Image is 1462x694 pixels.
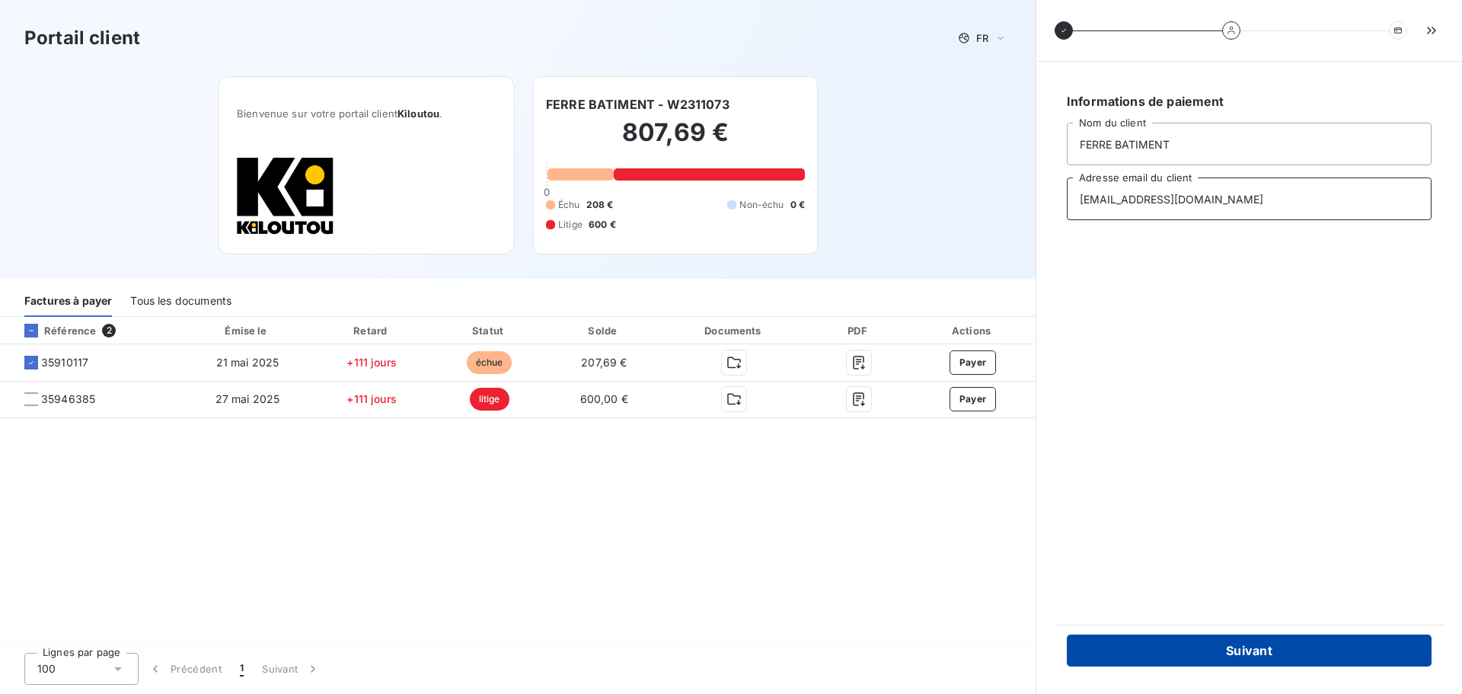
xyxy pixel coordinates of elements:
[739,198,784,212] span: Non-échu
[546,117,805,163] h2: 807,69 €
[1067,177,1432,220] input: placeholder
[397,107,439,120] span: Kiloutou
[139,653,231,685] button: Précédent
[467,351,512,374] span: échue
[41,392,95,407] span: 35946385
[24,285,112,317] div: Factures à payer
[586,198,614,212] span: 208 €
[315,323,428,338] div: Retard
[811,323,907,338] div: PDF
[102,324,116,337] span: 2
[551,323,658,338] div: Solde
[546,95,729,114] h6: FERRE BATIMENT - W2311073
[544,186,550,198] span: 0
[434,323,544,338] div: Statut
[41,355,88,370] span: 35910117
[346,392,397,405] span: +111 jours
[580,392,628,405] span: 600,00 €
[130,285,231,317] div: Tous les documents
[790,198,805,212] span: 0 €
[37,661,56,676] span: 100
[216,356,279,369] span: 21 mai 2025
[240,661,244,676] span: 1
[950,350,997,375] button: Payer
[976,32,988,44] span: FR
[231,653,253,685] button: 1
[558,198,580,212] span: Échu
[581,356,627,369] span: 207,69 €
[237,107,496,120] span: Bienvenue sur votre portail client .
[215,392,280,405] span: 27 mai 2025
[1067,92,1432,110] h6: Informations de paiement
[950,387,997,411] button: Payer
[186,323,309,338] div: Émise le
[12,324,96,337] div: Référence
[1067,123,1432,165] input: placeholder
[913,323,1033,338] div: Actions
[24,24,140,52] h3: Portail client
[558,218,583,232] span: Litige
[237,156,334,235] img: Company logo
[346,356,397,369] span: +111 jours
[1067,635,1432,667] button: Suivant
[589,218,616,232] span: 600 €
[253,653,330,685] button: Suivant
[470,388,509,411] span: litige
[664,323,806,338] div: Documents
